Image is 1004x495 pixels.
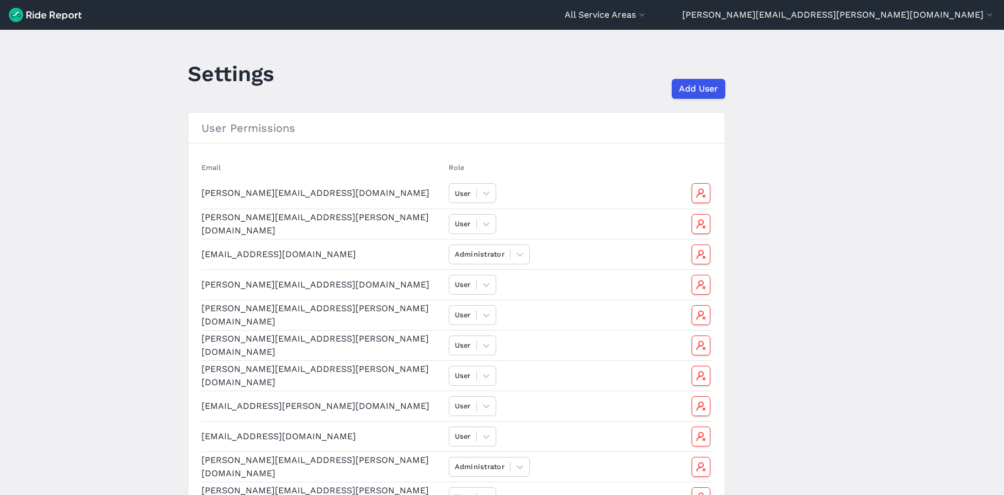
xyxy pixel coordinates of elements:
div: Administrator [455,461,504,472]
button: All Service Areas [565,8,647,22]
h3: User Permissions [188,113,725,143]
button: Email [201,162,221,173]
div: User [455,188,471,199]
h1: Settings [188,58,274,89]
button: Add User [672,79,725,99]
div: Administrator [455,249,504,259]
div: User [455,401,471,411]
div: User [455,340,471,350]
button: Role [449,162,464,173]
div: User [455,219,471,229]
button: [PERSON_NAME][EMAIL_ADDRESS][PERSON_NAME][DOMAIN_NAME] [682,8,995,22]
td: [PERSON_NAME][EMAIL_ADDRESS][PERSON_NAME][DOMAIN_NAME] [201,300,444,330]
td: [EMAIL_ADDRESS][PERSON_NAME][DOMAIN_NAME] [201,391,444,421]
td: [PERSON_NAME][EMAIL_ADDRESS][PERSON_NAME][DOMAIN_NAME] [201,360,444,391]
div: User [455,370,471,381]
td: [PERSON_NAME][EMAIL_ADDRESS][PERSON_NAME][DOMAIN_NAME] [201,330,444,360]
div: User [455,431,471,441]
span: Add User [679,82,718,95]
img: Ride Report [9,8,82,22]
td: [PERSON_NAME][EMAIL_ADDRESS][PERSON_NAME][DOMAIN_NAME] [201,451,444,482]
div: User [455,279,471,290]
td: [EMAIL_ADDRESS][DOMAIN_NAME] [201,421,444,451]
div: User [455,310,471,320]
td: [PERSON_NAME][EMAIL_ADDRESS][PERSON_NAME][DOMAIN_NAME] [201,209,444,239]
td: [EMAIL_ADDRESS][DOMAIN_NAME] [201,239,444,269]
td: [PERSON_NAME][EMAIL_ADDRESS][DOMAIN_NAME] [201,178,444,209]
td: [PERSON_NAME][EMAIL_ADDRESS][DOMAIN_NAME] [201,269,444,300]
